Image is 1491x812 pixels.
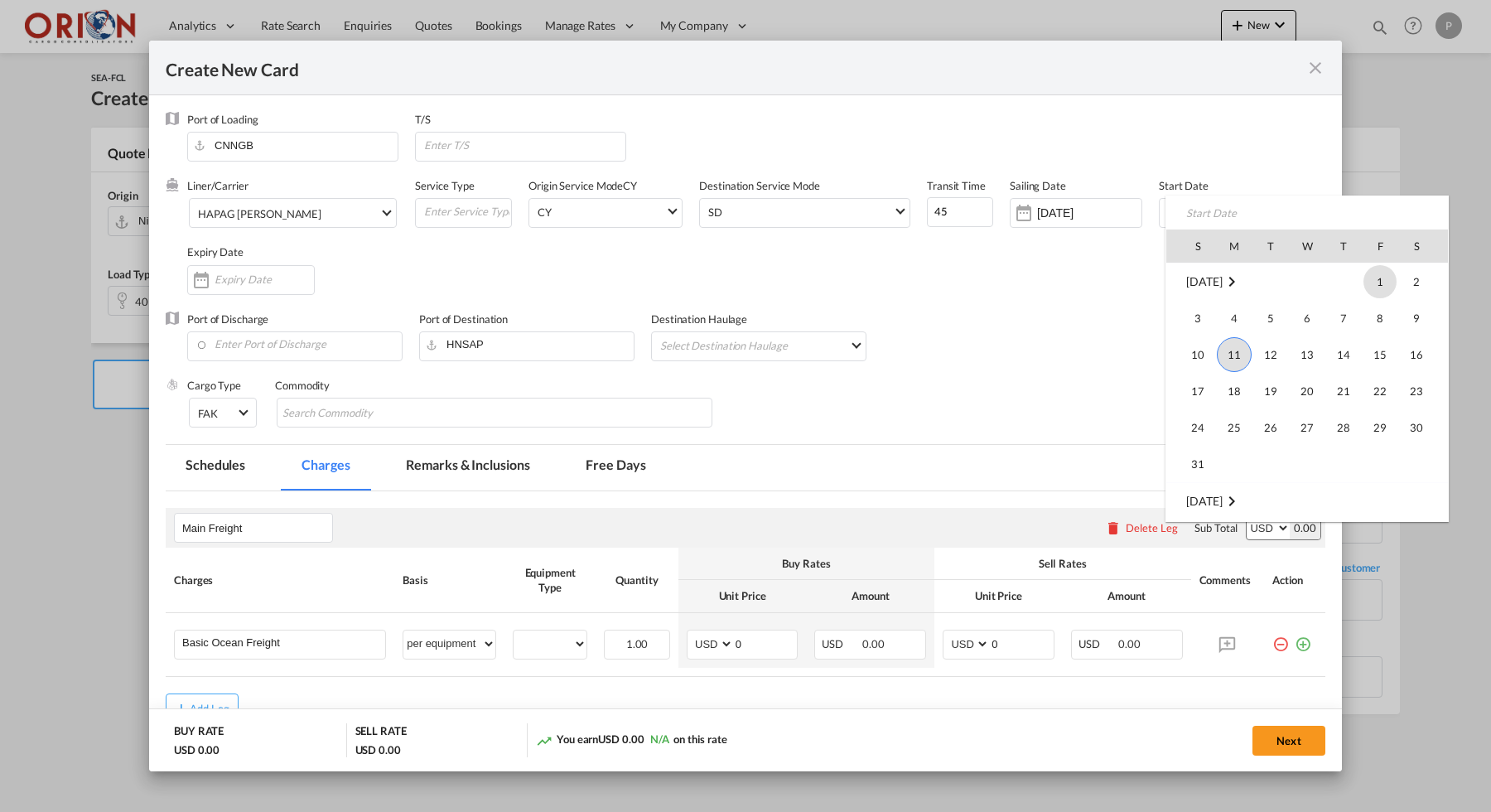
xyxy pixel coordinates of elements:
tr: Week 2 [1166,300,1448,336]
td: Wednesday August 20 2025 [1289,373,1325,409]
span: 25 [1218,411,1251,444]
td: Saturday August 16 2025 [1398,336,1448,373]
th: F [1362,230,1398,263]
span: 21 [1327,375,1360,408]
td: Thursday August 7 2025 [1325,300,1362,336]
td: September 2025 [1166,483,1448,520]
td: Tuesday August 5 2025 [1252,300,1289,336]
span: 30 [1400,411,1433,444]
span: 26 [1254,411,1287,444]
td: Saturday August 30 2025 [1398,409,1448,446]
th: S [1166,230,1216,263]
td: Friday August 22 2025 [1362,373,1398,409]
span: [DATE] [1186,274,1222,288]
td: Saturday August 23 2025 [1398,373,1448,409]
th: W [1289,230,1325,263]
td: Friday August 15 2025 [1362,336,1398,373]
td: Tuesday August 12 2025 [1252,336,1289,373]
td: Saturday August 2 2025 [1398,263,1448,301]
td: Sunday August 10 2025 [1166,336,1216,373]
td: August 2025 [1166,263,1289,301]
span: 5 [1254,302,1287,335]
span: 24 [1181,411,1214,444]
span: 1 [1363,265,1397,298]
span: 14 [1327,338,1360,371]
td: Thursday August 14 2025 [1325,336,1362,373]
td: Friday August 1 2025 [1362,263,1398,301]
span: 19 [1254,375,1287,408]
tr: Week 6 [1166,446,1448,483]
span: 4 [1218,302,1251,335]
span: [DATE] [1186,494,1222,508]
td: Monday August 18 2025 [1216,373,1252,409]
td: Monday August 11 2025 [1216,336,1252,373]
span: 13 [1291,338,1324,371]
iframe: Chat [12,725,70,787]
span: 31 [1181,447,1214,481]
span: 6 [1291,302,1324,335]
tr: Week 5 [1166,409,1448,446]
td: Wednesday August 27 2025 [1289,409,1325,446]
td: Sunday August 17 2025 [1166,373,1216,409]
span: 15 [1363,338,1397,371]
span: 8 [1363,302,1397,335]
td: Wednesday August 6 2025 [1289,300,1325,336]
tr: Week 4 [1166,373,1448,409]
span: 27 [1291,411,1324,444]
span: 16 [1400,338,1433,371]
md-calendar: Calendar [1166,230,1448,521]
th: S [1398,230,1448,263]
td: Monday August 25 2025 [1216,409,1252,446]
span: 10 [1181,338,1214,371]
td: Wednesday August 13 2025 [1289,336,1325,373]
span: 11 [1217,337,1252,372]
td: Saturday August 9 2025 [1398,300,1448,336]
td: Monday August 4 2025 [1216,300,1252,336]
td: Thursday August 21 2025 [1325,373,1362,409]
th: T [1252,230,1289,263]
tr: Week 1 [1166,263,1448,301]
td: Tuesday August 26 2025 [1252,409,1289,446]
td: Friday August 29 2025 [1362,409,1398,446]
td: Tuesday August 19 2025 [1252,373,1289,409]
span: 29 [1363,411,1397,444]
span: 7 [1327,302,1360,335]
span: 18 [1218,375,1251,408]
span: 12 [1254,338,1287,371]
th: T [1325,230,1362,263]
td: Sunday August 31 2025 [1166,446,1216,483]
td: Friday August 8 2025 [1362,300,1398,336]
td: Thursday August 28 2025 [1325,409,1362,446]
span: 2 [1400,265,1433,298]
td: Sunday August 24 2025 [1166,409,1216,446]
span: 9 [1400,302,1433,335]
span: 28 [1327,411,1360,444]
span: 20 [1291,375,1324,408]
span: 17 [1181,375,1214,408]
span: 22 [1363,375,1397,408]
span: 23 [1400,375,1433,408]
span: 3 [1181,302,1214,335]
td: Sunday August 3 2025 [1166,300,1216,336]
th: M [1216,230,1252,263]
tr: Week undefined [1166,483,1448,520]
tr: Week 3 [1166,336,1448,373]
